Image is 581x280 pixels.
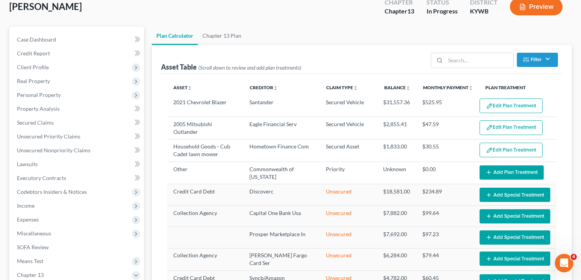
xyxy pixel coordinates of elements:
td: $47.59 [416,117,473,139]
button: Add Special Treatment [480,230,550,245]
a: Chapter 13 Plan [198,27,246,45]
td: Other [167,162,243,184]
span: [PERSON_NAME] [9,1,82,12]
span: Credit Report [17,50,50,57]
div: Asset Table [161,62,301,72]
i: unfold_more [273,86,278,90]
i: unfold_more [406,86,410,90]
span: Income [17,202,35,209]
span: Property Analysis [17,105,60,112]
span: Chapter 13 [17,272,44,278]
td: Prosper Marketplace In [243,227,320,248]
a: Executory Contracts [11,171,144,185]
a: Claim Typeunfold_more [326,85,358,90]
a: Assetunfold_more [173,85,192,90]
a: Credit Report [11,47,144,60]
td: Unsecured [320,248,377,270]
td: $7,882.00 [377,205,416,227]
button: Edit Plan Treatment [480,120,543,135]
input: Search... [445,53,513,68]
td: Unsecured [320,227,377,248]
button: Edit Plan Treatment [480,143,543,157]
span: Means Test [17,258,43,264]
td: $6,284.00 [377,248,416,270]
a: Case Dashboard [11,33,144,47]
iframe: Intercom live chat [555,254,573,272]
td: $525.95 [416,95,473,117]
button: Add Special Treatment [480,209,550,223]
button: Edit Plan Treatment [480,98,543,113]
td: Collection Agency [167,205,243,227]
span: SOFA Review [17,244,49,250]
button: Add Special Treatment [480,252,550,266]
a: Creditorunfold_more [250,85,278,90]
span: 4 [571,254,577,260]
th: Plan Treatment [479,80,556,95]
span: Unsecured Priority Claims [17,133,80,140]
button: Add Plan Treatment [480,165,544,180]
a: Balanceunfold_more [384,85,410,90]
i: unfold_more [353,86,358,90]
div: In Progress [427,7,458,16]
td: $99.64 [416,205,473,227]
i: unfold_more [188,86,192,90]
td: $79.44 [416,248,473,270]
a: Monthly Paymentunfold_more [423,85,473,90]
a: Lawsuits [11,157,144,171]
span: 13 [407,7,414,15]
a: Property Analysis [11,102,144,116]
td: 2021 Chevrolet Blazer [167,95,243,117]
td: $7,692.00 [377,227,416,248]
span: Executory Contracts [17,175,66,181]
td: Capital One Bank Usa [243,205,320,227]
span: Case Dashboard [17,36,56,43]
span: (Scroll down to review and add plan treatments) [198,64,301,71]
a: Unsecured Priority Claims [11,130,144,143]
td: Secured Vehicle [320,95,377,117]
span: Codebtors Insiders & Notices [17,188,87,195]
span: Expenses [17,216,39,223]
td: $18,581.00 [377,184,416,205]
span: Unsecured Nonpriority Claims [17,147,90,153]
span: Secured Claims [17,119,54,126]
img: edit-pencil-c1479a1de80d8dea1e2430c2f745a3c6a07e9d7aa2eeffe225670001d78357a8.svg [486,147,493,153]
span: Personal Property [17,92,61,98]
td: $97.23 [416,227,473,248]
td: Unknown [377,162,416,184]
td: Secured Vehicle [320,117,377,139]
td: $2,855.41 [377,117,416,139]
a: Secured Claims [11,116,144,130]
td: Hometown Finance Com [243,139,320,162]
td: $1,833.00 [377,139,416,162]
td: $31,557.36 [377,95,416,117]
td: $234.89 [416,184,473,205]
span: Miscellaneous [17,230,51,237]
td: $0.00 [416,162,473,184]
td: Santander [243,95,320,117]
a: Unsecured Nonpriority Claims [11,143,144,157]
td: $30.55 [416,139,473,162]
td: Unsecured [320,184,377,205]
td: 2005 Mitsubishi Outlander [167,117,243,139]
div: KYWB [470,7,498,16]
span: Lawsuits [17,161,38,167]
td: Secured Asset [320,139,377,162]
a: Plan Calculator [152,27,198,45]
img: edit-pencil-c1479a1de80d8dea1e2430c2f745a3c6a07e9d7aa2eeffe225670001d78357a8.svg [486,103,493,109]
span: Real Property [17,78,50,84]
td: Priority [320,162,377,184]
td: Commonwealth of [US_STATE] [243,162,320,184]
td: Unsecured [320,205,377,227]
td: Eagle Financial Serv [243,117,320,139]
td: Collection Agency [167,248,243,270]
span: Client Profile [17,64,49,70]
a: SOFA Review [11,240,144,254]
button: Filter [517,53,558,67]
td: [PERSON_NAME] Fargo Card Ser [243,248,320,270]
td: Credit Card Debt [167,184,243,205]
td: Household Goods - Cub Cadet lawn mower [167,139,243,162]
button: Add Special Treatment [480,188,550,202]
div: Chapter [385,7,414,16]
img: edit-pencil-c1479a1de80d8dea1e2430c2f745a3c6a07e9d7aa2eeffe225670001d78357a8.svg [486,124,493,131]
td: Discoverc [243,184,320,205]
